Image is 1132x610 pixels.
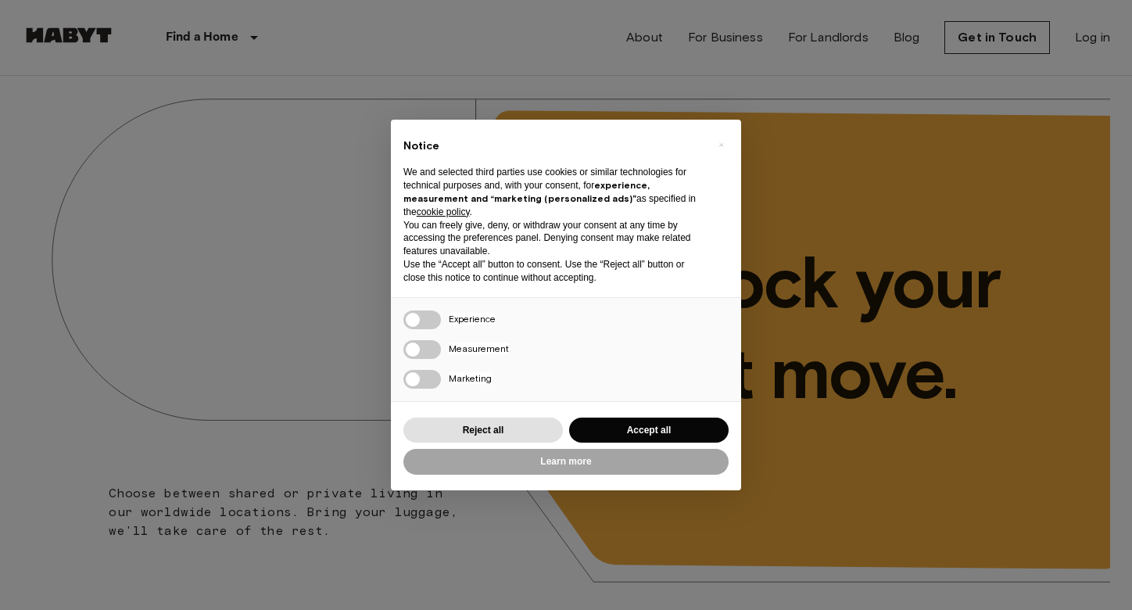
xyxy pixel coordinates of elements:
[718,135,724,154] span: ×
[449,313,496,325] span: Experience
[417,206,470,217] a: cookie policy
[569,418,729,443] button: Accept all
[708,132,733,157] button: Close this notice
[403,166,704,218] p: We and selected third parties use cookies or similar technologies for technical purposes and, wit...
[403,138,704,154] h2: Notice
[403,258,704,285] p: Use the “Accept all” button to consent. Use the “Reject all” button or close this notice to conti...
[403,179,650,204] strong: experience, measurement and “marketing (personalized ads)”
[403,418,563,443] button: Reject all
[449,372,492,384] span: Marketing
[403,449,729,475] button: Learn more
[449,343,509,354] span: Measurement
[403,219,704,258] p: You can freely give, deny, or withdraw your consent at any time by accessing the preferences pane...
